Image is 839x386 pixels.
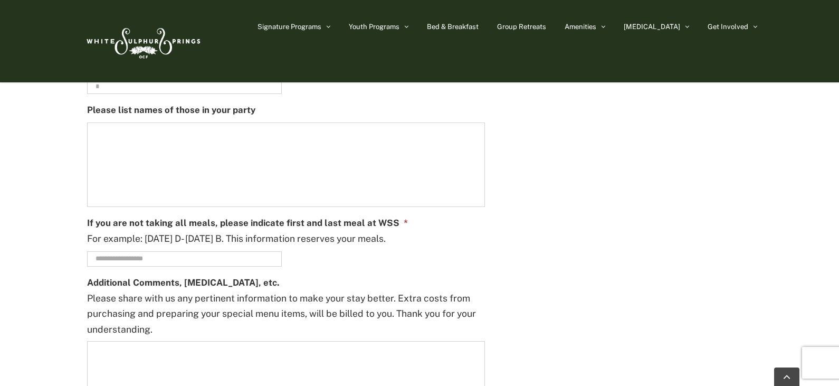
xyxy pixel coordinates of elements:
img: White Sulphur Springs Logo [82,16,203,66]
span: Get Involved [708,23,748,30]
span: Youth Programs [349,23,399,30]
div: Please share with us any pertinent information to make your stay better. Extra costs from purchas... [87,290,485,337]
span: Signature Programs [258,23,321,30]
span: [MEDICAL_DATA] [624,23,680,30]
span: Amenities [565,23,596,30]
span: Group Retreats [497,23,546,30]
label: If you are not taking all meals, please indicate first and last meal at WSS [87,218,408,229]
div: For example: [DATE] D- [DATE] B. This information reserves your meals. [87,231,485,246]
span: Bed & Breakfast [427,23,479,30]
label: Additional Comments, [MEDICAL_DATA], etc. [87,277,280,289]
label: Please list names of those in your party [87,105,255,116]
